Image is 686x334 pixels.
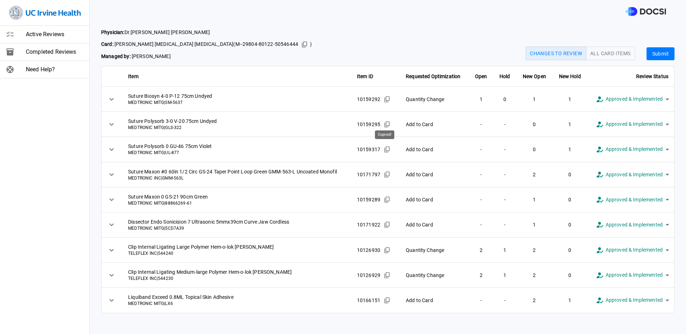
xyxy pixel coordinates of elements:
div: Approved & Implemented [591,215,674,235]
img: Site Logo [9,6,81,20]
span: TELEFLEX INC | 544240 [128,251,346,257]
td: 1 [516,212,553,237]
button: Copied! [382,270,393,281]
span: Approved & Implemented [606,95,663,103]
strong: Hold [499,73,510,79]
span: Approved & Implemented [606,246,663,254]
span: [PERSON_NAME] [MEDICAL_DATA] [MEDICAL_DATA] ( M--29804-80122-50546444 ) [101,39,312,50]
span: Need Help? [26,65,84,74]
td: Add to Card [400,212,469,237]
td: Quantity Change [400,87,469,112]
td: 1 [553,87,587,112]
td: 1 [493,263,516,288]
button: All Card Items [586,47,635,60]
span: Clip Internal Ligating Medium-large Polymer Hem-o-lok [PERSON_NAME] [128,268,346,276]
span: 10166151 [357,297,380,304]
span: MEDTRONIC MITG | UL-877 [128,150,346,156]
td: 2 [516,162,553,187]
td: 2 [469,238,493,263]
button: Copied! [382,119,393,130]
button: Changes to Review [526,47,586,60]
span: Suture Maxon #0 60in 1/2 Circ GS-24 Taper Point Loop Green GMM-563-L Uncoated Monofil [128,168,346,175]
td: Quantity Change [400,263,469,288]
span: Liquiband Exceed 0.8ML Topical Skin Adhesive [128,294,346,301]
span: Dr. [PERSON_NAME] [PERSON_NAME] [101,29,312,36]
td: 0 [493,87,516,112]
span: MEDTRONIC MITG | LX6 [128,301,346,307]
button: Copied! [382,144,393,155]
td: - [469,288,493,313]
button: Copied! [382,295,393,306]
td: - [469,187,493,212]
div: Copied! [375,130,394,139]
td: - [493,137,516,162]
td: 1 [469,87,493,112]
img: DOCSI Logo [625,7,666,16]
span: Suture Polysorb 3-0 V-20 75cm Undyed [128,118,346,125]
td: - [493,288,516,313]
span: 10126930 [357,247,380,254]
div: Approved & Implemented [591,190,674,210]
td: - [469,162,493,187]
td: 2 [516,263,553,288]
td: 1 [493,238,516,263]
td: Quantity Change [400,238,469,263]
td: Add to Card [400,137,469,162]
strong: New Hold [559,73,581,79]
strong: Review Status [636,73,668,79]
span: 10126929 [357,272,380,279]
strong: Open [475,73,487,79]
span: Approved & Implemented [606,120,663,128]
span: Approved & Implemented [606,296,663,304]
button: Copied! [382,219,393,230]
td: Add to Card [400,162,469,187]
span: Suture Biosyn 4-0 P-12 75cm Undyed [128,92,346,100]
td: - [493,187,516,212]
span: MEDTRONIC MITG | SM-5637 [128,100,346,106]
strong: Card: [101,41,113,47]
td: 2 [516,288,553,313]
button: Copied! [299,39,310,50]
span: MEDTRONIC INC | GMM-563L [128,175,346,181]
span: Active Reviews [26,30,84,39]
button: Copied! [382,245,393,256]
div: Approved & Implemented [591,89,674,109]
button: Copied! [382,169,393,180]
td: 0 [553,263,587,288]
td: Add to Card [400,112,469,137]
td: 0 [553,238,587,263]
button: Submit [647,47,675,61]
strong: Physician: [101,29,124,35]
span: [PERSON_NAME] [101,53,312,60]
span: 10171922 [357,221,380,228]
td: 0 [553,162,587,187]
span: Approved & Implemented [606,171,663,179]
span: Suture Maxon 0 GS-21 90cm Green [128,193,346,200]
span: Suture Polysorb 0 GU-46 75cm Violet [128,143,346,150]
strong: Item [128,73,138,79]
div: Approved & Implemented [591,139,674,159]
td: 0 [553,187,587,212]
span: 10159317 [357,146,380,153]
span: Completed Reviews [26,48,84,56]
span: Dissector Endo Sonicision 7 Ultrasonic 5mmx39cm Curve Jaw Cordless [128,218,346,225]
div: Approved & Implemented [591,240,674,260]
span: 10159292 [357,96,380,103]
td: 1 [516,87,553,112]
strong: New Open [523,73,546,79]
span: MEDTRONIC MITG | GLS-322 [128,125,346,131]
span: 10159289 [357,196,380,203]
span: Approved & Implemented [606,271,663,279]
button: Copied! [382,94,393,105]
div: Approved & Implemented [591,164,674,185]
span: Approved & Implemented [606,196,663,204]
span: 10171797 [357,171,380,178]
td: Add to Card [400,288,469,313]
td: 1 [553,137,587,162]
span: Approved & Implemented [606,145,663,153]
button: Copied! [382,194,393,205]
td: - [493,212,516,237]
span: MEDTRONIC MITG | 88866269-61 [128,200,346,206]
td: 2 [516,238,553,263]
td: - [493,112,516,137]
